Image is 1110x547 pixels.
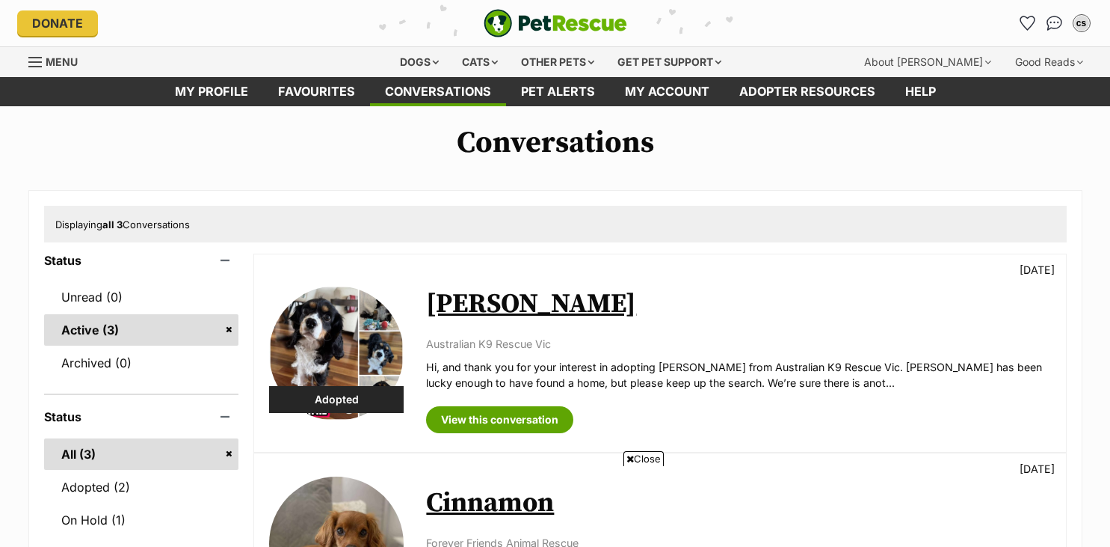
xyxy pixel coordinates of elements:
img: chat-41dd97257d64d25036548639549fe6c8038ab92f7586957e7f3b1b290dea8141.svg [1046,16,1062,31]
a: Adopted (2) [44,471,239,503]
span: Displaying Conversations [55,219,190,230]
a: All (3) [44,438,239,470]
div: About [PERSON_NAME] [854,47,1002,77]
a: My profile [160,77,263,106]
p: [DATE] [1020,262,1055,278]
img: logo-e224e6f780fb5917bec1dbf3a21bbac754714ae5b6737aabdf751b685950b380.svg [484,9,627,37]
a: Menu [28,47,88,74]
a: On Hold (1) [44,504,239,536]
a: Favourites [1016,11,1040,35]
div: Good Reads [1005,47,1094,77]
button: My account [1070,11,1094,35]
a: PetRescue [484,9,627,37]
div: Get pet support [607,47,732,77]
a: Active (3) [44,314,239,346]
a: Donate [17,10,98,36]
p: Australian K9 Rescue Vic [426,336,1050,352]
iframe: Advertisement [283,472,827,540]
span: Menu [46,55,78,68]
div: Cats [451,47,508,77]
strong: all 3 [102,219,123,230]
a: Adopter resources [724,77,890,106]
a: Conversations [1043,11,1067,35]
div: Adopted [269,386,404,413]
p: [DATE] [1020,461,1055,477]
a: conversations [370,77,506,106]
a: Pet alerts [506,77,610,106]
div: cs [1074,16,1089,31]
div: Dogs [389,47,449,77]
a: Help [890,77,951,106]
a: My account [610,77,724,106]
header: Status [44,254,239,267]
a: View this conversation [426,406,573,433]
a: Archived (0) [44,347,239,379]
a: Favourites [263,77,370,106]
span: Close [623,451,664,466]
img: Stormie [269,286,404,421]
header: Status [44,410,239,424]
div: Other pets [511,47,605,77]
ul: Account quick links [1016,11,1094,35]
a: Unread (0) [44,281,239,313]
p: Hi, and thank you for your interest in adopting [PERSON_NAME] from Australian K9 Rescue Vic. [PER... [426,359,1050,391]
a: [PERSON_NAME] [426,287,636,321]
